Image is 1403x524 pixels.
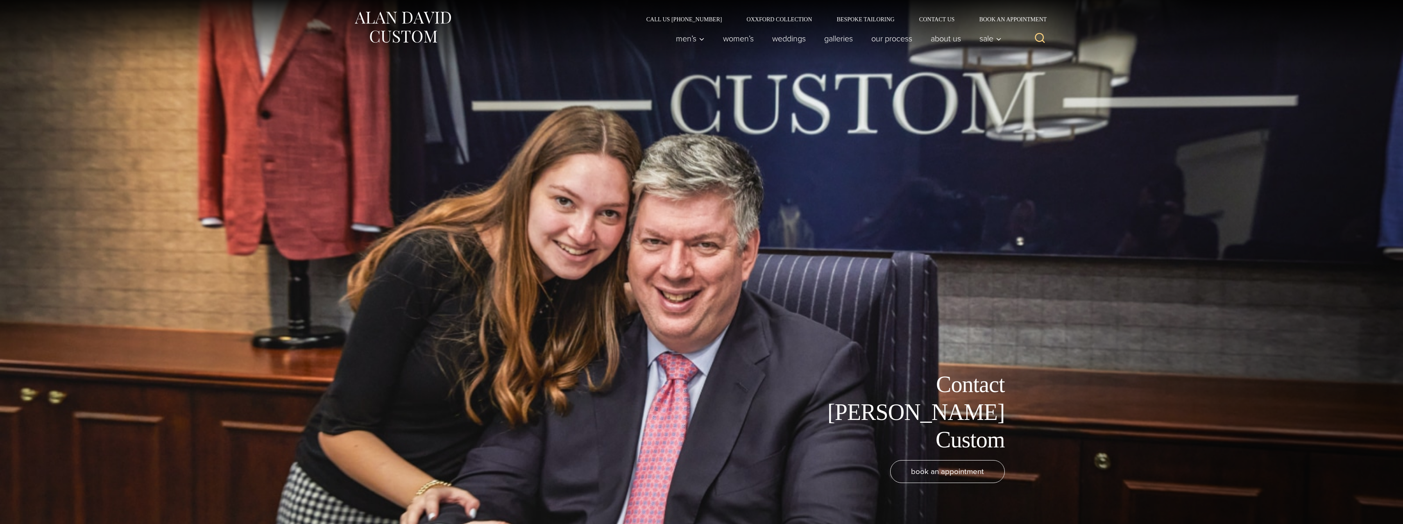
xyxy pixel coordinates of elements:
[714,30,763,47] a: Women’s
[911,465,984,477] span: book an appointment
[907,16,967,22] a: Contact Us
[763,30,815,47] a: weddings
[666,30,1006,47] nav: Primary Navigation
[676,34,705,43] span: Men’s
[815,30,862,47] a: Galleries
[979,34,1002,43] span: Sale
[634,16,1050,22] nav: Secondary Navigation
[634,16,734,22] a: Call Us [PHONE_NUMBER]
[354,9,452,45] img: Alan David Custom
[967,16,1049,22] a: Book an Appointment
[824,16,907,22] a: Bespoke Tailoring
[921,30,970,47] a: About Us
[890,460,1005,483] a: book an appointment
[1030,29,1050,48] button: View Search Form
[862,30,921,47] a: Our Process
[820,371,1005,454] h1: Contact [PERSON_NAME] Custom
[734,16,824,22] a: Oxxford Collection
